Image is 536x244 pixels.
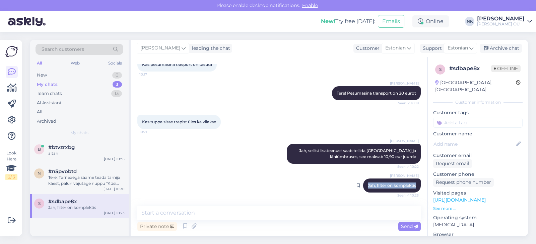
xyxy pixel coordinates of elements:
div: Look Here [5,150,17,180]
span: b [38,147,41,152]
span: Seen ✓ 10:19 [394,101,419,106]
div: [DATE] 10:23 [104,211,125,216]
div: [DATE] 10:35 [104,156,125,161]
b: New! [321,18,335,24]
span: [PERSON_NAME] [390,81,419,86]
button: Emails [378,15,404,28]
div: [PERSON_NAME] OÜ [477,21,525,27]
div: aitäh [48,150,125,156]
div: All [37,109,43,115]
p: Visited pages [433,190,523,197]
span: Send [401,223,418,229]
span: s [439,67,442,72]
div: 2 / 3 [5,174,17,180]
div: Team chats [37,90,62,97]
a: [PERSON_NAME][PERSON_NAME] OÜ [477,16,532,27]
div: 13 [111,90,122,97]
div: [PERSON_NAME] [477,16,525,21]
span: Jah, filter on komplektis [368,183,416,188]
span: Seen ✓ 10:23 [394,193,419,198]
span: Tere! Pesumasina transport on 20 eurot [337,91,416,96]
div: Try free [DATE]: [321,17,375,25]
p: Operating system [433,214,523,221]
div: NK [465,17,474,26]
div: New [37,72,47,79]
div: Customer information [433,99,523,105]
div: leading the chat [189,45,230,52]
div: Online [412,15,449,27]
p: [MEDICAL_DATA] [433,221,523,228]
span: Kas pesumasina trasport on tasuta [142,62,212,67]
p: See more ... [433,206,523,212]
div: Support [420,45,442,52]
input: Add name [433,140,515,148]
span: My chats [70,130,88,136]
div: Request phone number [433,178,494,187]
span: #btvzrxbg [48,144,75,150]
div: 3 [113,81,122,88]
div: Web [69,59,81,68]
input: Add a tag [433,118,523,128]
div: 0 [112,72,122,79]
span: [PERSON_NAME] [390,138,419,143]
span: Seen ✓ 10:22 [394,164,419,169]
span: #sdbape8x [48,199,77,205]
span: Search customers [42,46,84,53]
div: Archive chat [480,44,522,53]
div: [DATE] 10:30 [104,187,125,192]
span: Jah, sellist lisateenust saab tellida [GEOGRAPHIC_DATA] ja lähiümbruses, see maksab 10,90 eur juurde [299,148,417,159]
div: Request email [433,159,472,168]
span: #n5pvobtd [48,168,77,174]
div: Jah, filter on komplektis [48,205,125,211]
a: [URL][DOMAIN_NAME] [433,197,486,203]
div: AI Assistant [37,100,62,106]
div: # sdbape8x [449,65,491,73]
div: Tere! Tarneaega saame teada tarnija käest, palun vajutage nuppu "Küsi tarneaega" toote lehel ja v... [48,174,125,187]
img: Askly Logo [5,45,18,58]
p: Customer phone [433,171,523,178]
p: Browser [433,231,523,238]
div: My chats [37,81,58,88]
span: Estonian [385,44,406,52]
div: Socials [107,59,123,68]
div: [GEOGRAPHIC_DATA], [GEOGRAPHIC_DATA] [435,79,516,93]
span: Offline [491,65,521,72]
span: 10:21 [139,129,164,134]
p: Customer email [433,152,523,159]
span: Estonian [448,44,468,52]
span: 10:17 [139,72,164,77]
span: n [38,171,41,176]
span: [PERSON_NAME] [140,44,180,52]
span: [PERSON_NAME] [390,173,419,178]
div: Customer [353,45,380,52]
div: Archived [37,118,56,125]
div: All [36,59,43,68]
span: Enable [300,2,320,8]
p: Customer name [433,130,523,137]
p: Customer tags [433,109,523,116]
div: Private note [137,222,177,231]
span: Kas tuppa sisse trepist üles ka viiakse [142,119,216,124]
span: s [38,201,41,206]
